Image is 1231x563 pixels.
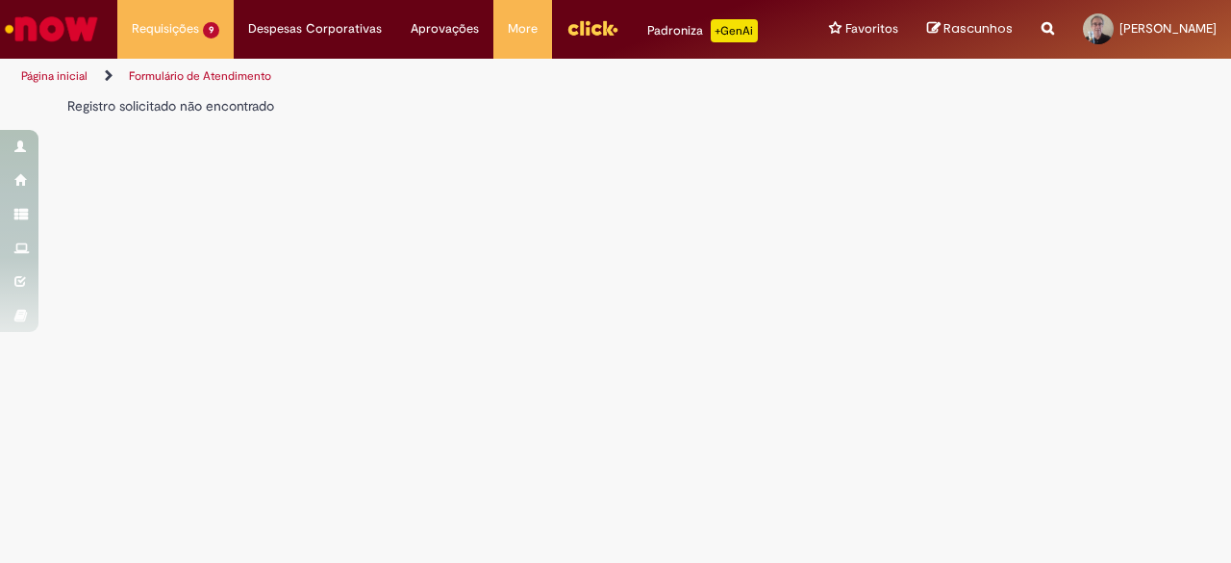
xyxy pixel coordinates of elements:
[647,19,758,42] div: Padroniza
[67,96,883,115] div: Registro solicitado não encontrado
[203,22,219,38] span: 9
[1119,20,1217,37] span: [PERSON_NAME]
[508,19,538,38] span: More
[2,10,101,48] img: ServiceNow
[248,19,382,38] span: Despesas Corporativas
[566,13,618,42] img: click_logo_yellow_360x200.png
[927,20,1013,38] a: Rascunhos
[129,68,271,84] a: Formulário de Atendimento
[132,19,199,38] span: Requisições
[411,19,479,38] span: Aprovações
[845,19,898,38] span: Favoritos
[711,19,758,42] p: +GenAi
[21,68,88,84] a: Página inicial
[943,19,1013,38] span: Rascunhos
[14,59,806,94] ul: Trilhas de página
